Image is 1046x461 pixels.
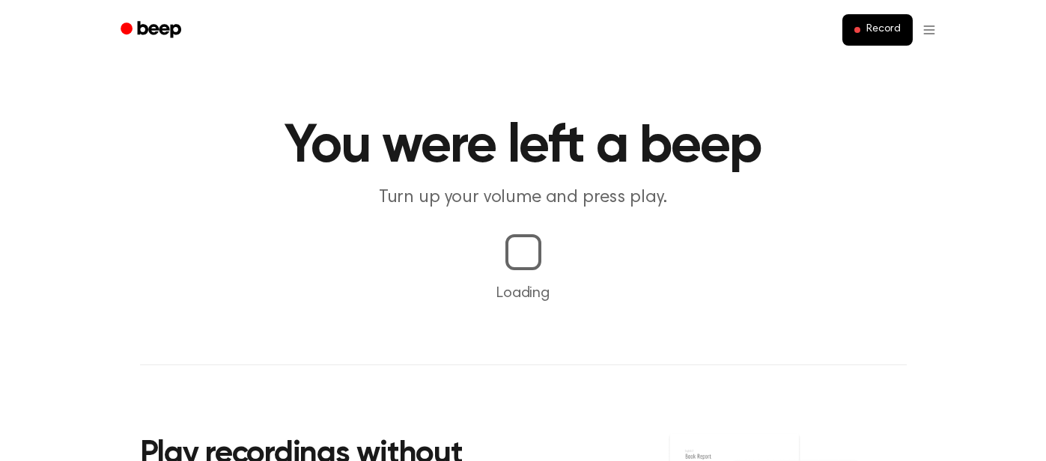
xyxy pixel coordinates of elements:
[110,16,195,45] a: Beep
[922,15,937,45] button: Open menu
[18,282,1028,305] p: Loading
[236,186,811,210] p: Turn up your volume and press play.
[866,23,900,37] span: Record
[140,120,907,174] h1: You were left a beep
[842,14,912,46] button: Record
